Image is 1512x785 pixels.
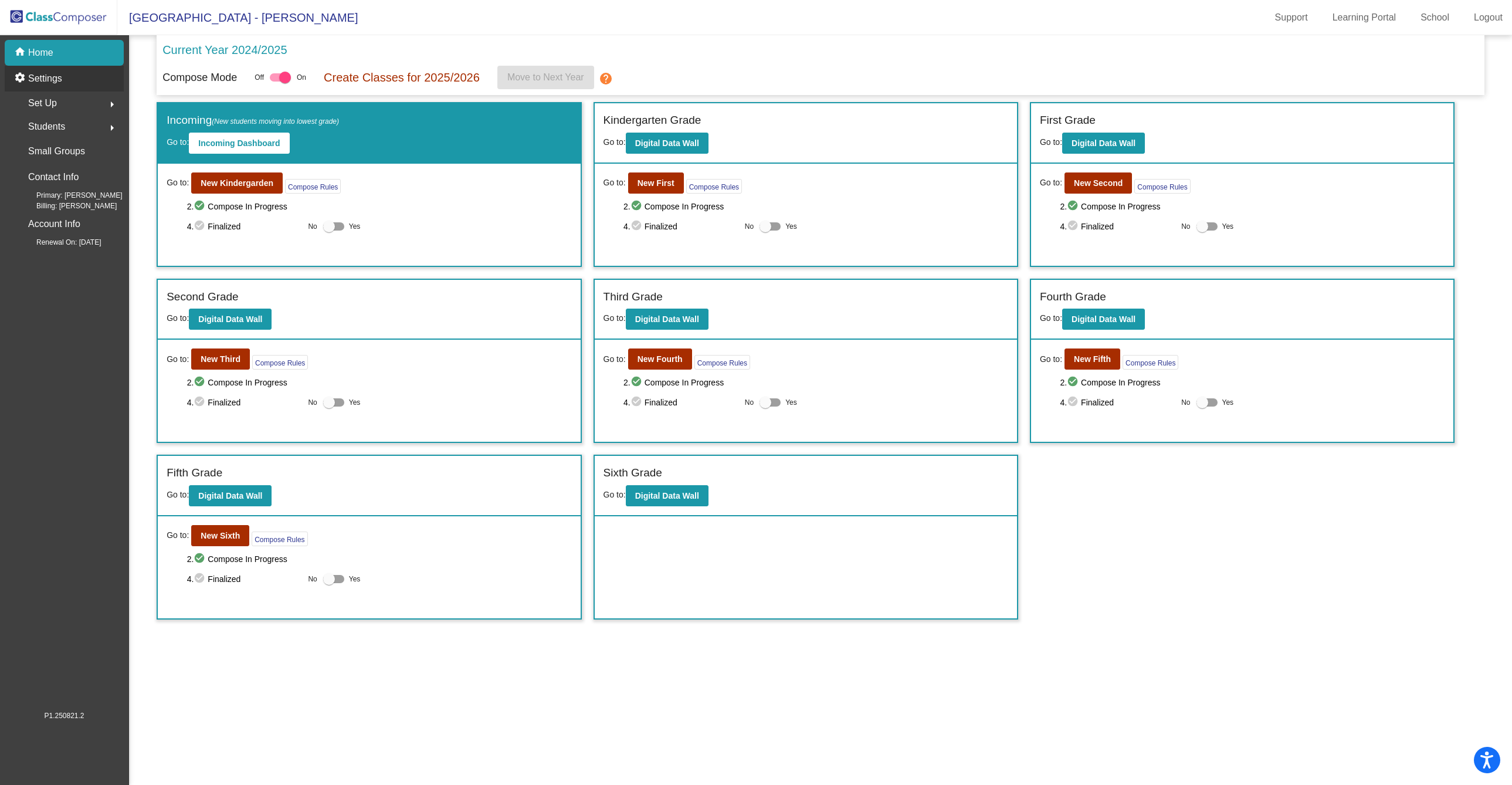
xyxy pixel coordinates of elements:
[1181,221,1190,232] span: No
[1222,219,1234,234] span: Yes
[1040,112,1096,129] label: First Grade
[201,178,273,188] b: New Kindergarden
[507,72,584,82] span: Move to Next Year
[14,72,28,86] mat-icon: settings
[167,177,189,189] span: Go to:
[1040,289,1106,306] label: Fourth Grade
[623,219,739,234] span: 4. Finalized
[1181,397,1190,408] span: No
[324,69,480,86] p: Create Classes for 2025/2026
[604,177,626,189] span: Go to:
[198,491,262,500] b: Digital Data Wall
[1123,355,1178,370] button: Compose Rules
[1060,395,1175,410] span: 4. Finalized
[18,201,117,211] span: Billing: [PERSON_NAME]
[626,309,708,330] button: Digital Data Wall
[638,354,683,364] b: New Fourth
[28,216,80,232] p: Account Info
[604,313,626,323] span: Go to:
[599,72,613,86] mat-icon: help
[1064,348,1120,370] button: New Fifth
[1067,395,1081,410] mat-icon: check_circle
[28,169,79,185] p: Contact Info
[198,138,280,148] b: Incoming Dashboard
[28,95,57,111] span: Set Up
[623,395,739,410] span: 4. Finalized
[1411,8,1459,27] a: School
[1323,8,1406,27] a: Learning Portal
[1266,8,1317,27] a: Support
[638,178,674,188] b: New First
[623,375,1008,390] span: 2. Compose In Progress
[686,179,742,194] button: Compose Rules
[1074,178,1123,188] b: New Second
[191,348,250,370] button: New Third
[167,353,189,366] span: Go to:
[1464,8,1512,27] a: Logout
[162,41,287,59] p: Current Year 2024/2025
[604,465,662,482] label: Sixth Grade
[285,179,341,194] button: Compose Rules
[297,72,306,83] span: On
[1074,354,1111,364] b: New Fifth
[187,375,572,390] span: 2. Compose In Progress
[28,119,65,135] span: Students
[198,314,262,324] b: Digital Data Wall
[1064,172,1132,194] button: New Second
[694,355,750,370] button: Compose Rules
[194,552,208,566] mat-icon: check_circle
[14,46,28,60] mat-icon: home
[28,143,85,160] p: Small Groups
[1134,179,1190,194] button: Compose Rules
[1067,375,1081,390] mat-icon: check_circle
[167,289,239,306] label: Second Grade
[162,70,237,86] p: Compose Mode
[187,552,572,566] span: 2. Compose In Progress
[18,237,101,248] span: Renewal On: [DATE]
[1072,314,1135,324] b: Digital Data Wall
[785,219,797,234] span: Yes
[630,375,645,390] mat-icon: check_circle
[628,348,692,370] button: New Fourth
[635,138,699,148] b: Digital Data Wall
[604,112,701,129] label: Kindergarten Grade
[635,314,699,324] b: Digital Data Wall
[1222,395,1234,410] span: Yes
[194,199,208,214] mat-icon: check_circle
[187,395,303,410] span: 4. Finalized
[187,572,303,586] span: 4. Finalized
[630,219,645,234] mat-icon: check_circle
[191,172,283,194] button: New Kindergarden
[1040,177,1062,189] span: Go to:
[28,46,53,60] p: Home
[252,532,307,546] button: Compose Rules
[18,190,123,201] span: Primary: [PERSON_NAME]
[105,97,119,111] mat-icon: arrow_right
[167,490,189,499] span: Go to:
[745,397,754,408] span: No
[189,309,272,330] button: Digital Data Wall
[604,490,626,499] span: Go to:
[604,353,626,366] span: Go to:
[1040,313,1062,323] span: Go to:
[194,395,208,410] mat-icon: check_circle
[785,395,797,410] span: Yes
[167,313,189,323] span: Go to:
[497,66,594,89] button: Move to Next Year
[626,133,708,154] button: Digital Data Wall
[167,112,339,129] label: Incoming
[1072,138,1135,148] b: Digital Data Wall
[630,395,645,410] mat-icon: check_circle
[105,121,119,135] mat-icon: arrow_right
[349,572,361,586] span: Yes
[308,574,317,584] span: No
[628,172,684,194] button: New First
[604,289,663,306] label: Third Grade
[194,572,208,586] mat-icon: check_circle
[201,354,240,364] b: New Third
[28,72,62,86] p: Settings
[1067,199,1081,214] mat-icon: check_circle
[167,465,222,482] label: Fifth Grade
[630,199,645,214] mat-icon: check_circle
[255,72,264,83] span: Off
